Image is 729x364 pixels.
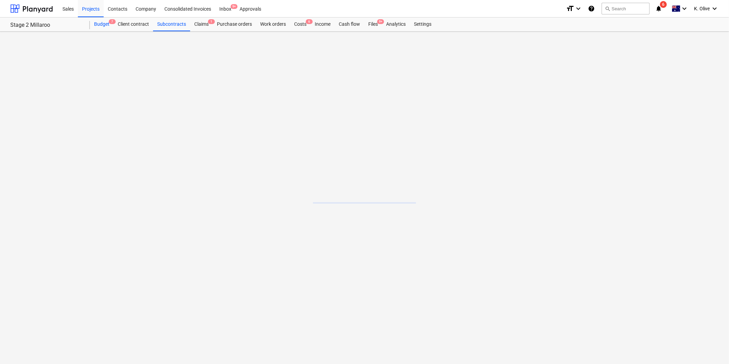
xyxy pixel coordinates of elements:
[10,22,82,29] div: Stage 2 Millaroo
[231,4,238,9] span: 9+
[655,4,662,13] i: notifications
[660,1,667,8] span: 6
[256,18,290,31] a: Work orders
[335,18,364,31] a: Cash flow
[377,19,384,24] span: 9+
[410,18,436,31] a: Settings
[588,4,595,13] i: Knowledge base
[710,4,719,13] i: keyboard_arrow_down
[213,18,256,31] a: Purchase orders
[90,18,114,31] div: Budget
[694,6,710,11] span: K. Olive
[290,18,311,31] div: Costs
[311,18,335,31] a: Income
[190,18,213,31] a: Claims1
[602,3,650,14] button: Search
[306,19,313,24] span: 6
[382,18,410,31] a: Analytics
[114,18,153,31] a: Client contract
[153,18,190,31] a: Subcontracts
[190,18,213,31] div: Claims
[566,4,574,13] i: format_size
[109,19,116,24] span: 7
[364,18,382,31] div: Files
[208,19,215,24] span: 1
[605,6,610,11] span: search
[680,4,688,13] i: keyboard_arrow_down
[290,18,311,31] a: Costs6
[364,18,382,31] a: Files9+
[90,18,114,31] a: Budget7
[574,4,582,13] i: keyboard_arrow_down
